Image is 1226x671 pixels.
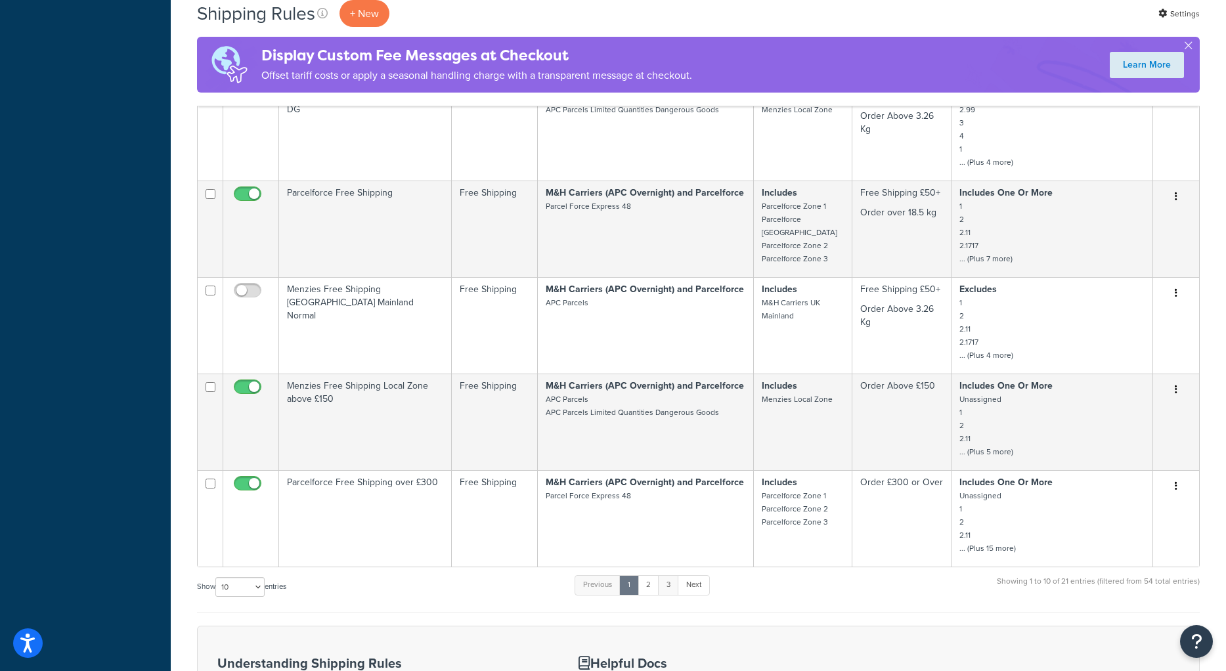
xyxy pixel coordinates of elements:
td: Free Shipping [452,84,538,181]
small: Parcel Force Express 48 [546,200,631,212]
td: Free Shipping £50+ [852,84,952,181]
strong: M&H Carriers (APC Overnight) and Parcelforce [546,282,744,296]
td: Menzies Free Shipping Local Zone above £150 [279,374,452,470]
p: Order Above 3.26 Kg [860,303,943,329]
h3: Understanding Shipping Rules [217,656,546,670]
small: Menzies Local Zone [762,104,833,116]
strong: Includes One Or More [959,475,1053,489]
small: APC Parcels Limited Quantities Dangerous Goods [546,104,719,116]
a: 1 [619,575,639,595]
td: Menzies Free Shipping UK Mainland DG [279,84,452,181]
small: Parcelforce Zone 1 Parcelforce [GEOGRAPHIC_DATA] Parcelforce Zone 2 Parcelforce Zone 3 [762,200,837,265]
strong: Includes [762,379,797,393]
div: Showing 1 to 10 of 21 entries (filtered from 54 total entries) [997,574,1200,602]
h1: Shipping Rules [197,1,315,26]
a: 2 [638,575,659,595]
small: 2.99 3 4 1 ... (Plus 4 more) [959,104,1013,168]
small: 1 2 2.11 2.1717 ... (Plus 7 more) [959,200,1013,265]
small: Parcel Force Express 48 [546,490,631,502]
td: Parcelforce Free Shipping over £300 [279,470,452,567]
td: Order Above £150 [852,374,952,470]
button: Open Resource Center [1180,625,1213,658]
a: 3 [658,575,679,595]
td: Free Shipping £50+ [852,181,952,277]
td: Order £300 or Over [852,470,952,567]
td: Parcelforce Free Shipping [279,181,452,277]
small: Unassigned 1 2 2.11 ... (Plus 15 more) [959,490,1016,554]
strong: M&H Carriers (APC Overnight) and Parcelforce [546,186,744,200]
p: Order Above 3.26 Kg [860,110,943,136]
strong: Includes [762,282,797,296]
td: Free Shipping [452,277,538,374]
strong: Includes One Or More [959,186,1053,200]
img: duties-banner-06bc72dcb5fe05cb3f9472aba00be2ae8eb53ab6f0d8bb03d382ba314ac3c341.png [197,37,261,93]
td: Free Shipping [452,181,538,277]
strong: M&H Carriers (APC Overnight) and Parcelforce [546,475,744,489]
td: Free Shipping [452,374,538,470]
label: Show entries [197,577,286,597]
small: APC Parcels APC Parcels Limited Quantities Dangerous Goods [546,393,719,418]
h4: Display Custom Fee Messages at Checkout [261,45,692,66]
a: Next [678,575,710,595]
strong: M&H Carriers (APC Overnight) and Parcelforce [546,379,744,393]
select: Showentries [215,577,265,597]
small: M&H Carriers UK Mainland [762,297,820,322]
td: Free Shipping [452,470,538,567]
strong: Includes One Or More [959,379,1053,393]
h3: Helpful Docs [579,656,794,670]
a: Settings [1158,5,1200,23]
p: Order over 18.5 kg [860,206,943,219]
a: Learn More [1110,52,1184,78]
td: Free Shipping £50+ [852,277,952,374]
small: APC Parcels [546,297,588,309]
small: 1 2 2.11 2.1717 ... (Plus 4 more) [959,297,1013,361]
a: Previous [575,575,621,595]
small: Menzies Local Zone [762,393,833,405]
small: Unassigned 1 2 2.11 ... (Plus 5 more) [959,393,1013,458]
p: Offset tariff costs or apply a seasonal handling charge with a transparent message at checkout. [261,66,692,85]
small: Parcelforce Zone 1 Parcelforce Zone 2 Parcelforce Zone 3 [762,490,828,528]
strong: Excludes [959,282,997,296]
td: Menzies Free Shipping [GEOGRAPHIC_DATA] Mainland Normal [279,277,452,374]
strong: Includes [762,475,797,489]
strong: Includes [762,186,797,200]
